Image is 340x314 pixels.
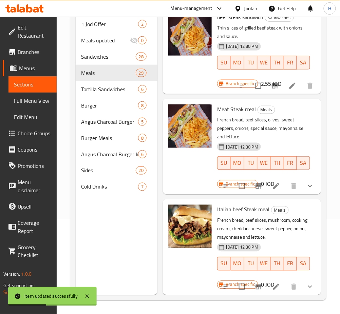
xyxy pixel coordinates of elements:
[136,168,146,174] span: 20
[223,244,261,251] span: [DATE] 12:30 PM
[81,166,136,175] span: Sides
[247,259,255,269] span: TU
[217,12,264,22] span: beef steak sandwich
[244,257,258,271] button: TU
[81,183,138,191] div: Cold Drinks
[223,43,261,50] span: [DATE] 12:30 PM
[138,21,146,27] span: 2
[3,281,35,290] span: Get support on:
[18,145,51,154] span: Coupons
[231,257,244,271] button: MO
[258,106,275,114] span: Meals
[18,202,51,211] span: Upsell
[76,32,157,48] div: Meals updated0
[8,76,57,93] a: Sections
[76,162,157,179] div: Sides20
[302,279,318,295] button: show more
[3,141,57,158] a: Coupons
[24,293,78,300] div: Item updated successfully
[138,118,147,126] div: items
[233,158,242,168] span: MO
[217,156,231,170] button: SU
[219,279,235,295] button: sort-choices
[3,125,57,141] a: Choice Groups
[219,178,235,194] button: sort-choices
[250,279,267,295] button: Branch-specific-item
[81,53,136,61] span: Sandwiches
[138,134,147,142] div: items
[8,93,57,109] a: Full Menu View
[302,78,318,94] button: delete
[288,82,297,90] a: Edit menu item
[258,156,271,170] button: WE
[273,58,281,67] span: TH
[76,65,157,81] div: Meals29
[136,69,147,77] div: items
[81,36,130,44] span: Meals updated
[138,150,147,158] div: items
[21,270,32,279] span: 1.0.0
[250,178,267,194] button: Branch-specific-item
[81,101,138,110] div: Burger
[76,13,157,198] nav: Menu sections
[168,205,212,248] img: Italian beef Steak meal
[284,56,297,70] button: FR
[136,54,146,60] span: 28
[138,101,147,110] div: items
[18,129,51,137] span: Choice Groups
[81,150,138,158] span: Angus Charcoal Burger Meals
[220,58,228,67] span: SU
[328,5,331,12] span: H
[168,104,212,148] img: Meat Steak meal
[258,106,275,114] div: Meals
[260,259,268,269] span: WE
[297,257,310,271] button: SA
[8,109,57,125] a: Edit Menu
[18,162,51,170] span: Promotions
[265,14,294,22] div: Sandwiches
[223,144,261,150] span: [DATE] 12:30 PM
[286,158,294,168] span: FR
[138,37,146,44] span: 0
[138,86,146,93] span: 6
[76,130,157,146] div: Burger Meals8
[3,60,57,76] a: Menus
[271,156,284,170] button: TH
[81,69,136,77] span: Meals
[271,206,289,214] div: Meals
[267,78,283,94] button: Branch-specific-item
[244,56,258,70] button: TU
[260,158,268,168] span: WE
[247,158,255,168] span: TU
[81,134,138,142] span: Burger Meals
[244,5,258,12] div: Jordan
[76,114,157,130] div: Angus Charcoal Burger5
[18,243,51,259] span: Grocery Checklist
[273,259,281,269] span: TH
[220,259,228,269] span: SU
[258,257,271,271] button: WE
[272,283,280,291] a: Edit menu item
[81,20,138,28] span: 1 Jod Offer
[286,259,294,269] span: FR
[138,151,146,158] span: 6
[271,56,284,70] button: TH
[138,184,146,190] span: 7
[136,53,147,61] div: items
[306,283,314,291] svg: Show Choices
[297,156,310,170] button: SA
[81,118,138,126] span: Angus Charcoal Burger
[284,156,297,170] button: FR
[272,182,280,190] a: Edit menu item
[14,113,51,121] span: Edit Menu
[217,116,310,141] p: French bread, beef slices, olives, sweet peppers, onions, special sauce, mayonnaise and lettuce.
[217,204,270,215] span: Italian beef Steak meal
[138,20,147,28] div: items
[76,146,157,162] div: Angus Charcoal Burger Meals6
[223,80,258,87] span: Branch specific
[300,58,307,67] span: SA
[258,56,271,70] button: WE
